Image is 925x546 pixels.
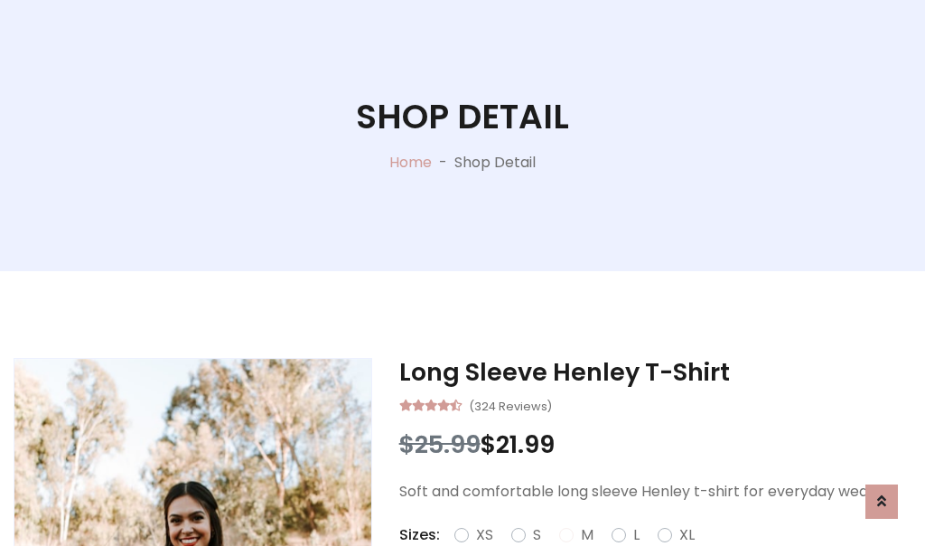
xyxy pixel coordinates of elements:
small: (324 Reviews) [469,394,552,416]
h3: $ [399,430,911,459]
p: - [432,152,454,174]
label: M [581,524,593,546]
p: Soft and comfortable long sleeve Henley t-shirt for everyday wear. [399,481,911,503]
span: $25.99 [399,428,481,461]
label: S [533,524,541,546]
h1: Shop Detail [356,97,569,137]
p: Sizes: [399,524,440,546]
label: L [633,524,640,546]
label: XL [679,524,695,546]
p: Shop Detail [454,152,536,174]
label: XS [476,524,493,546]
a: Home [389,152,432,173]
span: 21.99 [496,428,555,461]
h3: Long Sleeve Henley T-Shirt [399,358,911,387]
